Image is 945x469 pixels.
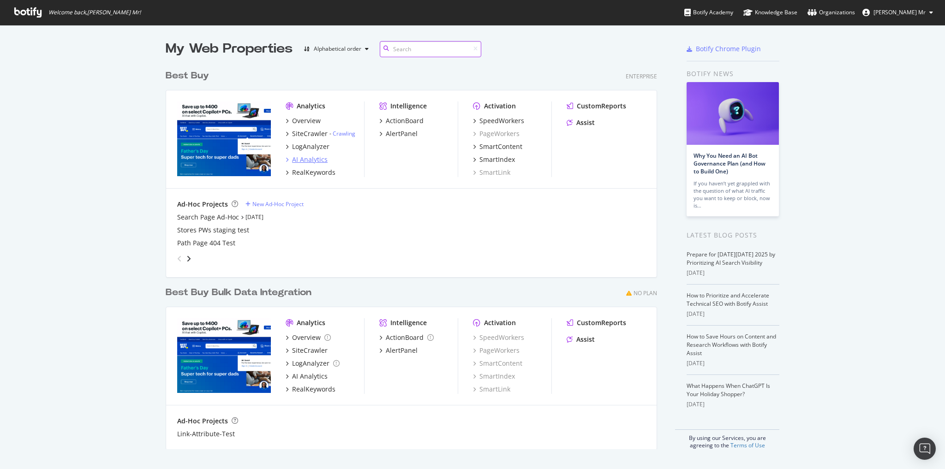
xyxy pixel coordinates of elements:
div: My Web Properties [166,40,293,58]
div: LogAnalyzer [292,359,329,368]
a: AlertPanel [379,346,418,355]
div: AlertPanel [386,129,418,138]
a: CustomReports [567,101,626,111]
div: AI Analytics [292,155,328,164]
a: PageWorkers [473,129,520,138]
img: Why You Need an AI Bot Governance Plan (and How to Build One) [687,82,779,145]
a: [DATE] [245,213,263,221]
a: Best Buy Bulk Data Integration [166,286,315,299]
div: angle-left [173,251,185,266]
span: Rob Mr [873,8,926,16]
div: Alphabetical order [314,46,361,52]
div: SmartIndex [479,155,515,164]
a: Prepare for [DATE][DATE] 2025 by Prioritizing AI Search Visibility [687,250,775,267]
div: Assist [576,335,595,344]
a: Link-Attribute-Test [177,429,235,439]
div: Enterprise [626,72,657,80]
a: CustomReports [567,318,626,327]
span: Welcome back, [PERSON_NAME] Mr ! [48,9,141,16]
div: - [329,130,355,137]
div: Activation [484,318,516,327]
a: AI Analytics [286,155,328,164]
div: Intelligence [390,101,427,111]
div: Botify Chrome Plugin [696,44,761,53]
div: Assist [576,118,595,127]
div: By using our Services, you are agreeing to the [675,429,779,449]
div: AI Analytics [292,372,328,381]
a: Assist [567,335,595,344]
div: AlertPanel [386,346,418,355]
div: Botify news [687,69,779,79]
a: LogAnalyzer [286,359,340,368]
div: RealKeywords [292,385,335,394]
a: SmartIndex [473,372,515,381]
a: RealKeywords [286,168,335,177]
a: ActionBoard [379,333,434,342]
div: RealKeywords [292,168,335,177]
a: How to Prioritize and Accelerate Technical SEO with Botify Assist [687,291,769,308]
div: SmartLink [473,168,510,177]
div: SmartLink [473,385,510,394]
a: Terms of Use [730,441,765,449]
div: Analytics [297,101,325,111]
a: New Ad-Hoc Project [245,200,304,208]
a: SiteCrawler- Crawling [286,129,355,138]
div: Organizations [807,8,855,17]
img: www.bestbuysecondary.com [177,318,271,393]
a: Search Page Ad-Hoc [177,213,239,222]
a: SmartIndex [473,155,515,164]
div: SiteCrawler [292,129,328,138]
div: Intelligence [390,318,427,327]
a: Crawling [333,130,355,137]
a: What Happens When ChatGPT Is Your Holiday Shopper? [687,382,770,398]
button: [PERSON_NAME] Mr [855,5,940,20]
div: Overview [292,333,321,342]
div: LogAnalyzer [292,142,329,151]
img: bestbuy.com [177,101,271,176]
button: Alphabetical order [300,42,372,56]
a: Path Page 404 Test [177,238,235,248]
a: Best Buy [166,69,213,83]
a: PageWorkers [473,346,520,355]
div: Best Buy [166,69,209,83]
div: ActionBoard [386,116,424,125]
div: SpeedWorkers [479,116,524,125]
a: AlertPanel [379,129,418,138]
a: RealKeywords [286,385,335,394]
div: Latest Blog Posts [687,230,779,240]
a: SpeedWorkers [473,333,524,342]
div: angle-right [185,254,192,263]
div: SmartContent [479,142,522,151]
div: No Plan [634,289,657,297]
div: [DATE] [687,310,779,318]
div: ActionBoard [386,333,424,342]
div: grid [166,58,664,449]
a: Overview [286,333,331,342]
div: SiteCrawler [292,346,328,355]
div: Best Buy Bulk Data Integration [166,286,311,299]
a: SmartContent [473,142,522,151]
a: SmartContent [473,359,522,368]
a: Botify Chrome Plugin [687,44,761,53]
div: Ad-Hoc Projects [177,416,228,426]
div: CustomReports [577,101,626,111]
a: Why You Need an AI Bot Governance Plan (and How to Build One) [694,152,766,175]
div: [DATE] [687,269,779,277]
div: [DATE] [687,359,779,368]
a: Stores PWs staging test [177,226,249,235]
a: ActionBoard [379,116,424,125]
div: Overview [292,116,321,125]
div: New Ad-Hoc Project [252,200,304,208]
a: Overview [286,116,321,125]
a: AI Analytics [286,372,328,381]
div: [DATE] [687,400,779,409]
a: Assist [567,118,595,127]
a: How to Save Hours on Content and Research Workflows with Botify Assist [687,332,776,357]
